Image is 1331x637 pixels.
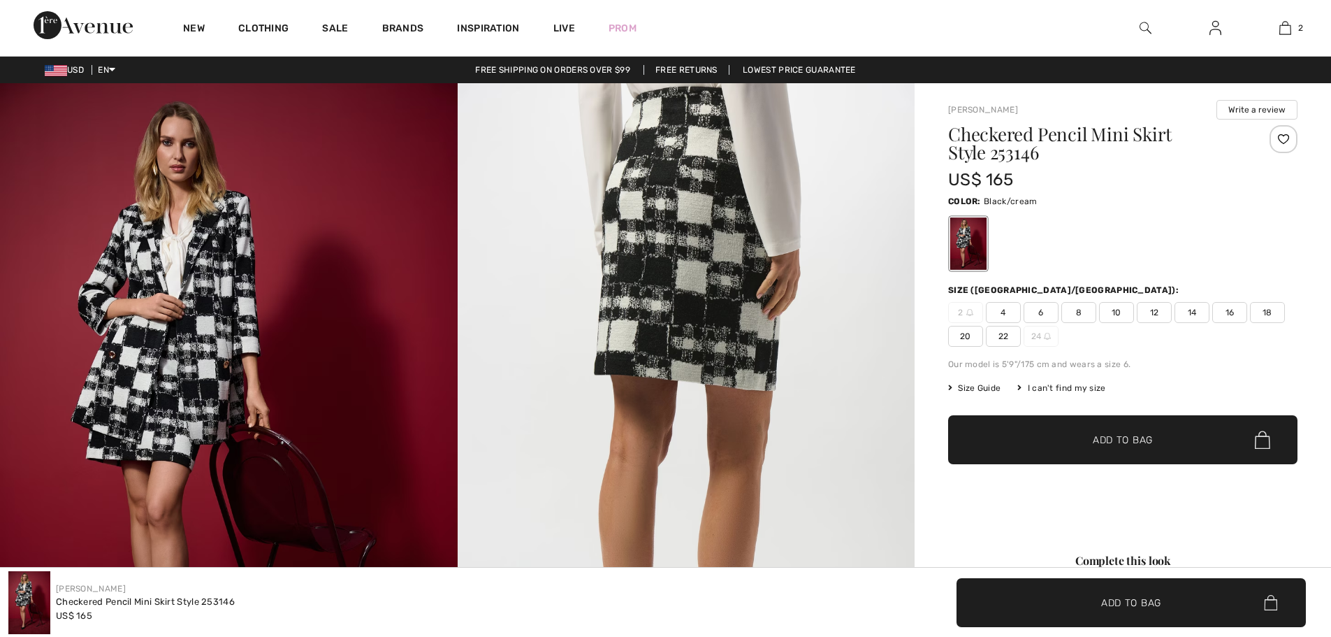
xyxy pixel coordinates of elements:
[609,21,637,36] a: Prom
[183,22,205,37] a: New
[56,610,92,621] span: US$ 165
[553,21,575,36] a: Live
[1212,302,1247,323] span: 16
[1044,333,1051,340] img: ring-m.svg
[56,584,126,594] a: [PERSON_NAME]
[56,595,235,609] div: Checkered Pencil Mini Skirt Style 253146
[45,65,89,75] span: USD
[1264,595,1277,610] img: Bag.svg
[948,170,1013,189] span: US$ 165
[948,196,981,206] span: Color:
[948,415,1297,464] button: Add to Bag
[1279,20,1291,36] img: My Bag
[45,65,67,76] img: US Dollar
[457,22,519,37] span: Inspiration
[948,382,1001,394] span: Size Guide
[1174,302,1209,323] span: 14
[1024,326,1059,347] span: 24
[464,65,641,75] a: Free shipping on orders over $99
[732,65,867,75] a: Lowest Price Guarantee
[948,302,983,323] span: 2
[382,22,424,37] a: Brands
[986,302,1021,323] span: 4
[1251,20,1319,36] a: 2
[948,326,983,347] span: 20
[957,578,1306,627] button: Add to Bag
[1216,100,1297,120] button: Write a review
[948,358,1297,371] div: Our model is 5'9"/175 cm and wears a size 6.
[1298,22,1303,34] span: 2
[984,196,1037,206] span: Black/cream
[986,326,1021,347] span: 22
[1140,20,1151,36] img: search the website
[1198,20,1232,37] a: Sign In
[322,22,348,37] a: Sale
[1250,302,1285,323] span: 18
[1017,382,1105,394] div: I can't find my size
[34,11,133,39] img: 1ère Avenue
[1101,595,1161,610] span: Add to Bag
[948,105,1018,115] a: [PERSON_NAME]
[98,65,115,75] span: EN
[948,284,1181,296] div: Size ([GEOGRAPHIC_DATA]/[GEOGRAPHIC_DATA]):
[1099,302,1134,323] span: 10
[643,65,729,75] a: Free Returns
[238,22,289,37] a: Clothing
[948,125,1239,162] h1: Checkered Pencil Mini Skirt Style 253146
[1024,302,1059,323] span: 6
[1209,20,1221,36] img: My Info
[8,571,50,634] img: Checkered Pencil Mini Skirt Style 253146
[948,552,1297,569] div: Complete this look
[1061,302,1096,323] span: 8
[1093,433,1153,448] span: Add to Bag
[1255,431,1270,449] img: Bag.svg
[950,217,987,270] div: Black/cream
[1137,302,1172,323] span: 12
[966,309,973,316] img: ring-m.svg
